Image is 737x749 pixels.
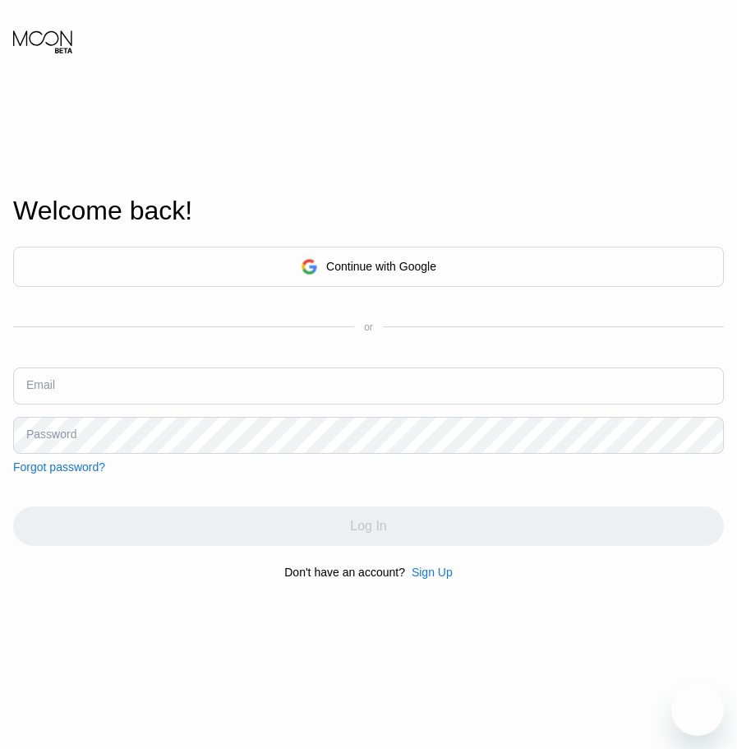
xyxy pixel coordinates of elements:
[26,428,76,441] div: Password
[13,196,724,226] div: Welcome back!
[26,378,55,391] div: Email
[326,260,436,273] div: Continue with Google
[13,460,105,474] div: Forgot password?
[671,683,724,736] iframe: Button to launch messaging window
[13,247,724,287] div: Continue with Google
[364,321,373,333] div: or
[412,566,453,579] div: Sign Up
[405,566,453,579] div: Sign Up
[284,566,405,579] div: Don't have an account?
